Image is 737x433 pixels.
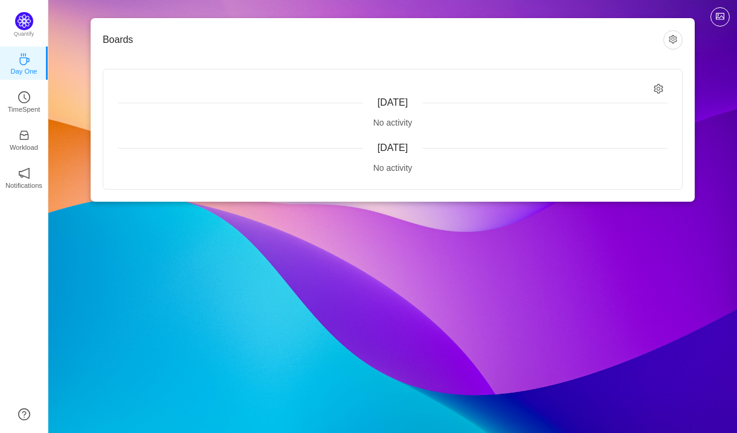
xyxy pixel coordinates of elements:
p: Day One [10,66,37,77]
a: icon: inboxWorkload [18,133,30,145]
i: icon: setting [654,84,664,94]
a: icon: clock-circleTimeSpent [18,95,30,107]
p: Quantify [14,30,34,39]
button: icon: setting [663,30,683,50]
span: [DATE] [378,143,408,153]
p: Notifications [5,180,42,191]
a: icon: question-circle [18,408,30,420]
p: TimeSpent [8,104,40,115]
span: [DATE] [378,97,408,107]
a: icon: coffeeDay One [18,57,30,69]
i: icon: notification [18,167,30,179]
i: icon: coffee [18,53,30,65]
div: No activity [118,162,668,175]
h3: Boards [103,34,663,46]
p: Workload [10,142,38,153]
i: icon: inbox [18,129,30,141]
a: icon: notificationNotifications [18,171,30,183]
i: icon: clock-circle [18,91,30,103]
div: No activity [118,117,668,129]
img: Quantify [15,12,33,30]
button: icon: picture [710,7,730,27]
